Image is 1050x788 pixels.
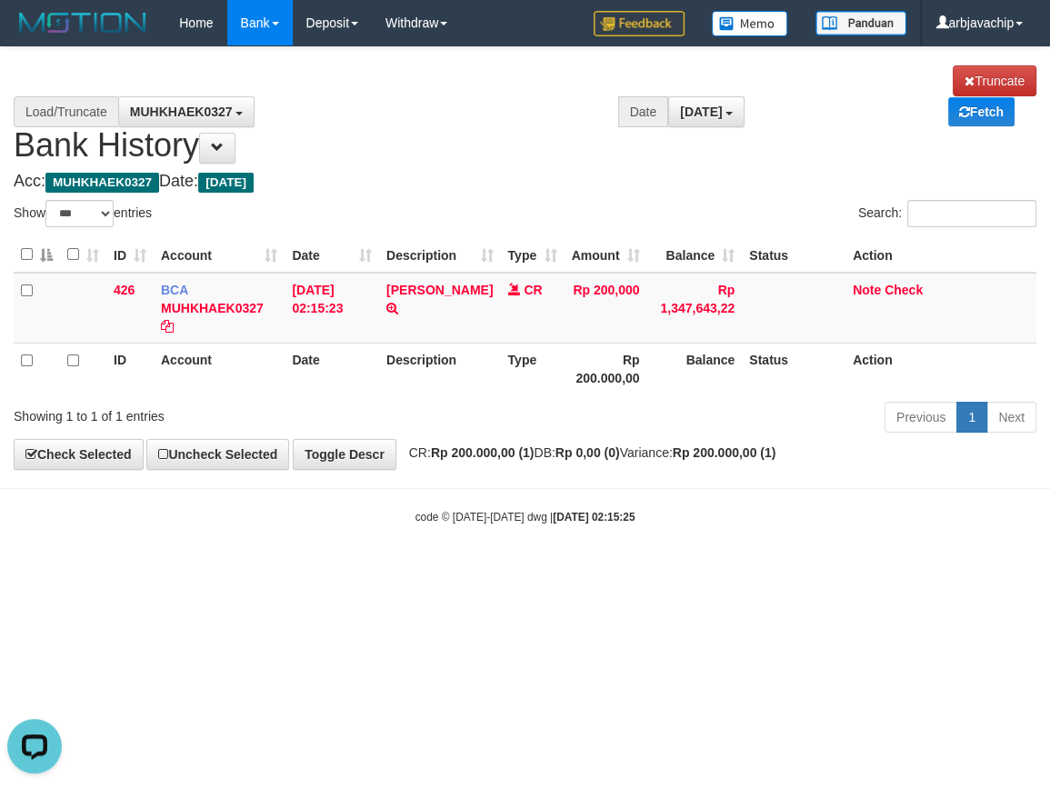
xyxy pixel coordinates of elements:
[565,343,647,394] th: Rp 200.000,00
[885,402,957,433] a: Previous
[594,11,685,36] img: Feedback.jpg
[646,237,742,273] th: Balance: activate to sort column ascending
[953,65,1036,96] a: Truncate
[154,237,285,273] th: Account: activate to sort column ascending
[60,237,106,273] th: : activate to sort column ascending
[130,105,233,119] span: MUHKHAEK0327
[501,343,565,394] th: Type
[712,11,788,36] img: Button%20Memo.svg
[285,237,379,273] th: Date: activate to sort column ascending
[431,445,535,460] strong: Rp 200.000,00 (1)
[285,343,379,394] th: Date
[45,173,159,193] span: MUHKHAEK0327
[668,96,745,127] button: [DATE]
[14,237,60,273] th: : activate to sort column descending
[14,96,118,127] div: Load/Truncate
[400,445,776,460] span: CR: DB: Variance:
[161,319,174,334] a: Copy MUHKHAEK0327 to clipboard
[379,343,500,394] th: Description
[742,343,845,394] th: Status
[646,343,742,394] th: Balance
[565,273,647,344] td: Rp 200,000
[379,237,500,273] th: Description: activate to sort column ascending
[555,445,620,460] strong: Rp 0,00 (0)
[948,97,1015,126] a: Fetch
[161,283,188,297] span: BCA
[198,173,254,193] span: [DATE]
[118,96,255,127] button: MUHKHAEK0327
[618,96,669,127] div: Date
[386,283,493,297] a: [PERSON_NAME]
[14,173,1036,191] h4: Acc: Date:
[14,400,424,425] div: Showing 1 to 1 of 1 entries
[415,511,635,524] small: code © [DATE]-[DATE] dwg |
[524,283,542,297] span: CR
[7,7,62,62] button: Open LiveChat chat widget
[14,65,1036,164] h1: Bank History
[14,200,152,227] label: Show entries
[853,283,881,297] a: Note
[293,439,396,470] a: Toggle Descr
[742,237,845,273] th: Status
[986,402,1036,433] a: Next
[114,283,135,297] span: 426
[845,343,1036,394] th: Action
[956,402,987,433] a: 1
[146,439,289,470] a: Uncheck Selected
[154,343,285,394] th: Account
[106,237,154,273] th: ID: activate to sort column ascending
[14,9,152,36] img: MOTION_logo.png
[285,273,379,344] td: [DATE] 02:15:23
[501,237,565,273] th: Type: activate to sort column ascending
[858,200,1036,227] label: Search:
[646,273,742,344] td: Rp 1,347,643,22
[907,200,1036,227] input: Search:
[815,11,906,35] img: panduan.png
[45,200,114,227] select: Showentries
[680,105,722,119] span: [DATE]
[845,237,1036,273] th: Action
[553,511,635,524] strong: [DATE] 02:15:25
[885,283,923,297] a: Check
[14,439,144,470] a: Check Selected
[565,237,647,273] th: Amount: activate to sort column ascending
[161,301,264,315] a: MUHKHAEK0327
[673,445,776,460] strong: Rp 200.000,00 (1)
[106,343,154,394] th: ID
